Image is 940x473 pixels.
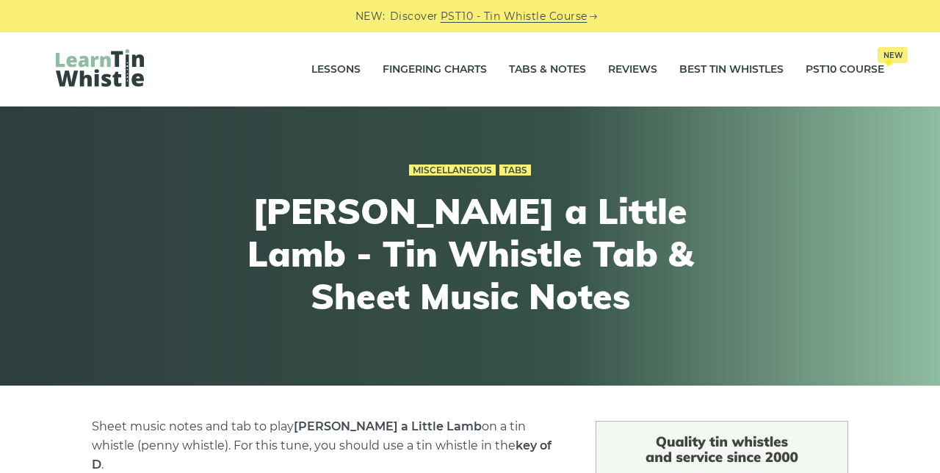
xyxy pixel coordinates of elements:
a: PST10 CourseNew [806,51,884,88]
a: Miscellaneous [409,165,496,176]
span: New [878,47,908,63]
a: Tabs & Notes [509,51,586,88]
strong: [PERSON_NAME] a Little Lamb [294,419,482,433]
a: Lessons [311,51,361,88]
a: Reviews [608,51,657,88]
img: LearnTinWhistle.com [56,49,144,87]
a: Best Tin Whistles [679,51,784,88]
a: Fingering Charts [383,51,487,88]
a: Tabs [499,165,531,176]
h1: [PERSON_NAME] a Little Lamb - Tin Whistle Tab & Sheet Music Notes [200,190,740,317]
